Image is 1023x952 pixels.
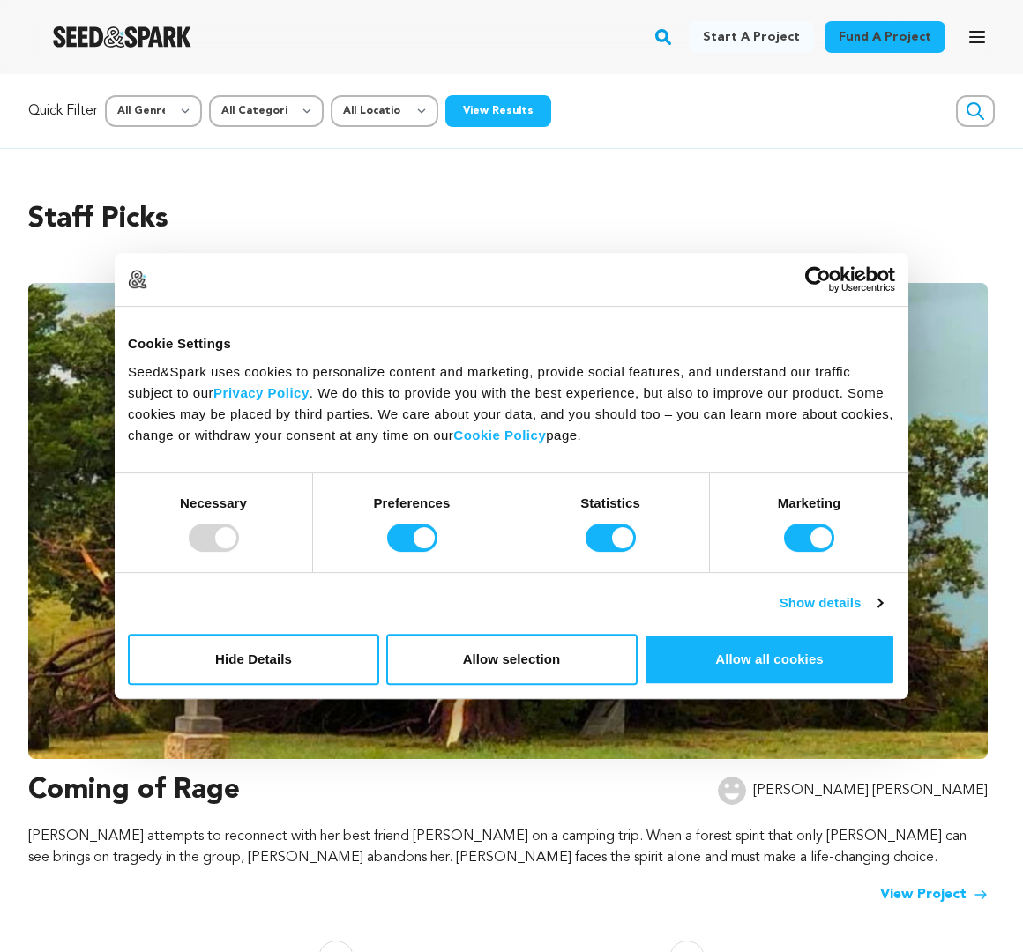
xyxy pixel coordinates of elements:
div: Seed&Spark uses cookies to personalize content and marketing, provide social features, and unders... [128,361,895,446]
button: Allow selection [386,634,638,685]
img: Coming of Rage image [28,283,988,759]
p: Quick Filter [28,100,98,122]
a: Cookie Policy [453,428,546,443]
strong: Necessary [180,495,247,510]
h2: Staff Picks [28,198,995,241]
img: Seed&Spark Logo Dark Mode [53,26,191,48]
a: Fund a project [825,21,945,53]
a: Privacy Policy [213,385,310,400]
a: Show details [780,592,882,614]
button: Hide Details [128,634,379,685]
button: View Results [445,95,551,127]
strong: Statistics [580,495,640,510]
p: [PERSON_NAME] [PERSON_NAME] [753,780,988,801]
a: Start a project [689,21,814,53]
strong: Marketing [778,495,841,510]
a: View Project [880,884,988,905]
img: logo [128,270,147,289]
img: user.png [718,777,746,805]
p: [PERSON_NAME] attempts to reconnect with her best friend [PERSON_NAME] on a camping trip. When a ... [28,826,988,868]
button: Allow all cookies [644,634,895,685]
a: Seed&Spark Homepage [53,26,191,48]
a: Usercentrics Cookiebot - opens in a new window [741,266,895,293]
h3: Coming of Rage [28,770,240,812]
strong: Preferences [374,495,451,510]
div: Cookie Settings [128,333,895,354]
